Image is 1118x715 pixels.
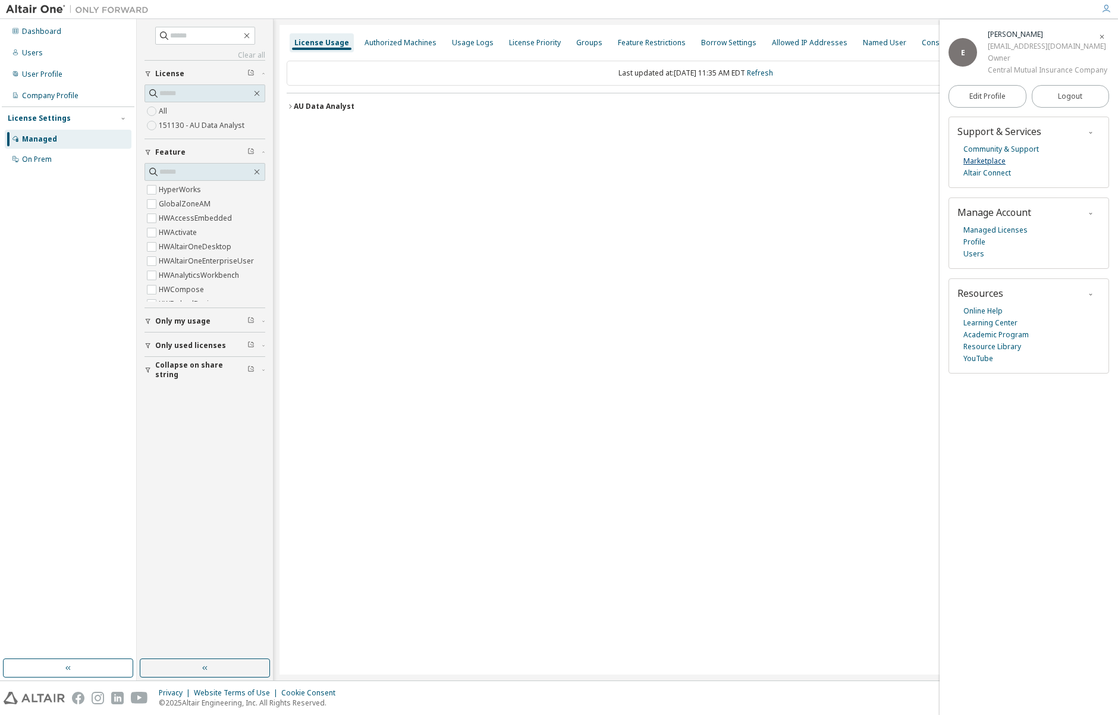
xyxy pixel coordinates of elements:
span: Clear filter [247,316,255,326]
button: Feature [145,139,265,165]
span: Feature [155,148,186,157]
label: HWAccessEmbedded [159,211,234,225]
span: Logout [1058,90,1082,102]
div: Feature Restrictions [618,38,686,48]
img: instagram.svg [92,692,104,704]
span: Clear filter [247,69,255,79]
a: Clear all [145,51,265,60]
a: Altair Connect [963,167,1011,179]
span: Only used licenses [155,341,226,350]
p: © 2025 Altair Engineering, Inc. All Rights Reserved. [159,698,343,708]
a: YouTube [963,353,993,365]
a: Learning Center [963,317,1017,329]
button: Collapse on share string [145,357,265,383]
span: Support & Services [957,125,1041,138]
div: Managed [22,134,57,144]
label: HWAnalyticsWorkbench [159,268,241,283]
a: Users [963,248,984,260]
div: Users [22,48,43,58]
img: Altair One [6,4,155,15]
a: Community & Support [963,143,1039,155]
div: Owner [988,52,1107,64]
div: Named User [863,38,906,48]
div: Company Profile [22,91,78,101]
div: Website Terms of Use [194,688,281,698]
label: 151130 - AU Data Analyst [159,118,247,133]
span: Clear filter [247,148,255,157]
a: Resource Library [963,341,1021,353]
a: Online Help [963,305,1003,317]
div: License Priority [509,38,561,48]
div: License Usage [294,38,349,48]
button: Logout [1032,85,1110,108]
label: HWAltairOneEnterpriseUser [159,254,256,268]
div: License Settings [8,114,71,123]
div: Authorized Machines [365,38,436,48]
div: Dashboard [22,27,61,36]
span: Only my usage [155,316,211,326]
button: License [145,61,265,87]
img: youtube.svg [131,692,148,704]
label: HWCompose [159,283,206,297]
a: Refresh [747,68,773,78]
label: HWEmbedBasic [159,297,215,311]
div: Allowed IP Addresses [772,38,847,48]
img: altair_logo.svg [4,692,65,704]
button: AU Data AnalystLicense ID: 151130 [287,93,1105,120]
img: linkedin.svg [111,692,124,704]
div: Borrow Settings [701,38,756,48]
div: Consumables [922,38,969,48]
span: Edit Profile [969,92,1006,101]
img: facebook.svg [72,692,84,704]
label: GlobalZoneAM [159,197,213,211]
div: Privacy [159,688,194,698]
a: Academic Program [963,329,1029,341]
span: Manage Account [957,206,1031,219]
div: Usage Logs [452,38,494,48]
div: Ericca Springer [988,29,1107,40]
label: HyperWorks [159,183,203,197]
div: AU Data Analyst [294,102,354,111]
span: Clear filter [247,365,255,375]
span: License [155,69,184,79]
div: [EMAIL_ADDRESS][DOMAIN_NAME] [988,40,1107,52]
div: Cookie Consent [281,688,343,698]
a: Marketplace [963,155,1006,167]
span: Resources [957,287,1003,300]
div: Last updated at: [DATE] 11:35 AM EDT [287,61,1105,86]
button: Only used licenses [145,333,265,359]
label: HWActivate [159,225,199,240]
div: Central Mutual Insurance Company [988,64,1107,76]
div: On Prem [22,155,52,164]
label: HWAltairOneDesktop [159,240,234,254]
a: Profile [963,236,985,248]
div: Groups [576,38,602,48]
span: E [961,48,965,58]
a: Managed Licenses [963,224,1028,236]
span: Clear filter [247,341,255,350]
span: Collapse on share string [155,360,247,380]
label: All [159,104,169,118]
a: Edit Profile [949,85,1026,108]
div: User Profile [22,70,62,79]
button: Only my usage [145,308,265,334]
